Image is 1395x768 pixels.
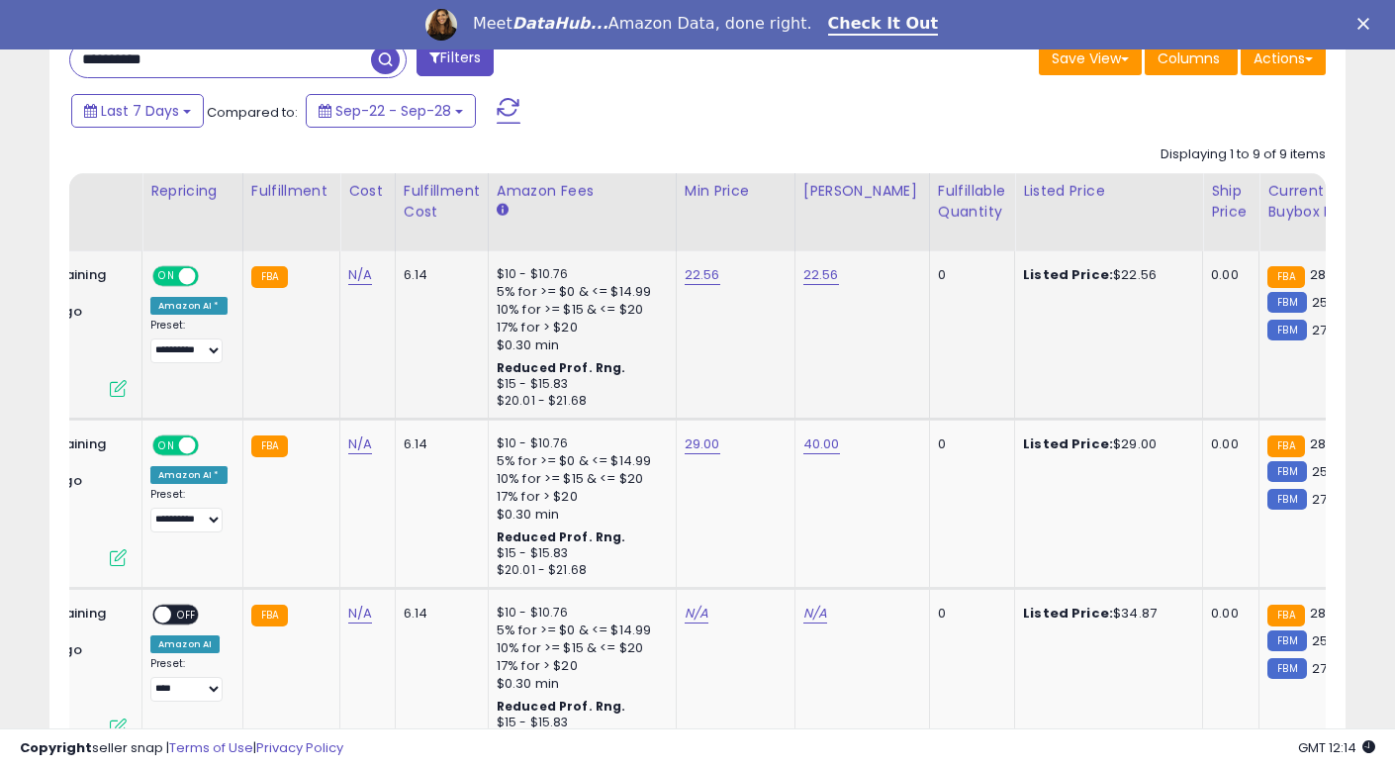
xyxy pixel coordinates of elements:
[497,301,661,319] div: 10% for >= $15 & <= $20
[497,506,661,524] div: $0.30 min
[685,181,787,202] div: Min Price
[20,738,92,757] strong: Copyright
[938,181,1006,223] div: Fulfillable Quantity
[169,738,253,757] a: Terms of Use
[1267,461,1306,482] small: FBM
[803,604,827,624] a: N/A
[101,101,179,121] span: Last 7 Days
[1023,266,1187,284] div: $22.56
[497,605,661,622] div: $10 - $10.76
[251,266,288,288] small: FBA
[497,488,661,506] div: 17% for > $20
[1161,145,1326,164] div: Displaying 1 to 9 of 9 items
[335,101,451,121] span: Sep-22 - Sep-28
[497,698,626,715] b: Reduced Prof. Rng.
[154,437,179,454] span: ON
[306,94,476,128] button: Sep-22 - Sep-28
[512,14,608,33] i: DataHub...
[1023,435,1187,453] div: $29.00
[1312,490,1339,509] span: 27.5
[150,657,228,702] div: Preset:
[207,103,298,122] span: Compared to:
[1039,42,1142,75] button: Save View
[497,639,661,657] div: 10% for >= $15 & <= $20
[1145,42,1238,75] button: Columns
[497,283,661,301] div: 5% for >= $0 & <= $14.99
[1312,462,1328,481] span: 25
[196,268,228,285] span: OFF
[417,42,494,76] button: Filters
[404,435,473,453] div: 6.14
[685,434,720,454] a: 29.00
[1211,435,1244,453] div: 0.00
[1312,293,1328,312] span: 25
[150,466,228,484] div: Amazon AI *
[20,739,343,758] div: seller snap | |
[251,181,331,202] div: Fulfillment
[803,181,921,202] div: [PERSON_NAME]
[251,435,288,457] small: FBA
[1298,738,1375,757] span: 2025-10-8 12:14 GMT
[1023,605,1187,623] div: $34.87
[348,604,372,624] a: N/A
[1310,604,1326,623] span: 28
[1312,631,1328,650] span: 25
[473,14,812,34] div: Meet Amazon Data, done right.
[348,434,372,454] a: N/A
[171,607,203,624] span: OFF
[497,336,661,354] div: $0.30 min
[404,181,480,223] div: Fulfillment Cost
[938,435,999,453] div: 0
[497,376,661,393] div: $15 - $15.83
[150,319,228,363] div: Preset:
[1211,181,1251,223] div: Ship Price
[685,265,720,285] a: 22.56
[1267,605,1304,626] small: FBA
[1211,605,1244,623] div: 0.00
[348,181,387,202] div: Cost
[497,359,626,376] b: Reduced Prof. Rng.
[1267,435,1304,457] small: FBA
[497,675,661,693] div: $0.30 min
[497,545,661,562] div: $15 - $15.83
[1310,265,1326,284] span: 28
[497,393,661,410] div: $20.01 - $21.68
[938,266,999,284] div: 0
[497,452,661,470] div: 5% for >= $0 & <= $14.99
[1241,42,1326,75] button: Actions
[348,265,372,285] a: N/A
[685,604,708,624] a: N/A
[497,266,661,283] div: $10 - $10.76
[196,437,228,454] span: OFF
[497,528,626,545] b: Reduced Prof. Rng.
[828,14,939,36] a: Check It Out
[497,562,661,579] div: $20.01 - $21.68
[1267,489,1306,510] small: FBM
[497,319,661,336] div: 17% for > $20
[1312,659,1339,678] span: 27.5
[150,181,234,202] div: Repricing
[404,605,473,623] div: 6.14
[1023,265,1113,284] b: Listed Price:
[1267,658,1306,679] small: FBM
[71,94,204,128] button: Last 7 Days
[1267,630,1306,651] small: FBM
[497,202,509,220] small: Amazon Fees.
[803,265,839,285] a: 22.56
[1267,266,1304,288] small: FBA
[1211,266,1244,284] div: 0.00
[256,738,343,757] a: Privacy Policy
[497,470,661,488] div: 10% for >= $15 & <= $20
[150,635,220,653] div: Amazon AI
[497,181,668,202] div: Amazon Fees
[1357,18,1377,30] div: Close
[1267,181,1369,223] div: Current Buybox Price
[251,605,288,626] small: FBA
[1310,434,1326,453] span: 28
[404,266,473,284] div: 6.14
[150,297,228,315] div: Amazon AI *
[1267,320,1306,340] small: FBM
[938,605,999,623] div: 0
[150,488,228,532] div: Preset:
[803,434,840,454] a: 40.00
